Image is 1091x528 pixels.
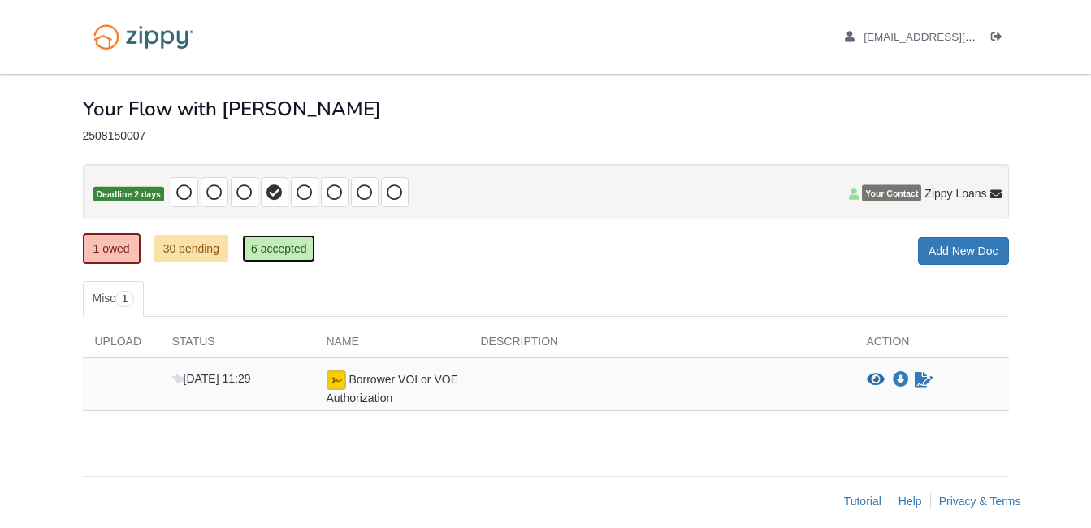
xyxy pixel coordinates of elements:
[913,370,934,390] a: Waiting for your co-borrower to e-sign
[844,495,881,508] a: Tutorial
[327,370,346,390] img: esign
[862,185,921,201] span: Your Contact
[327,373,458,405] span: Borrower VOI or VOE Authorization
[855,333,1009,357] div: Action
[154,235,228,262] a: 30 pending
[83,233,141,264] a: 1 owed
[924,185,986,201] span: Zippy Loans
[314,333,469,357] div: Name
[83,333,160,357] div: Upload
[172,372,251,385] span: [DATE] 11:29
[83,16,204,58] img: Logo
[845,31,1050,47] a: edit profile
[115,291,134,307] span: 1
[991,31,1009,47] a: Log out
[939,495,1021,508] a: Privacy & Terms
[242,235,316,262] a: 6 accepted
[893,374,909,387] a: Download Borrower VOI or VOE Authorization
[83,129,1009,143] div: 2508150007
[83,98,381,119] h1: Your Flow with [PERSON_NAME]
[83,281,144,317] a: Misc
[918,237,1009,265] a: Add New Doc
[93,187,164,202] span: Deadline 2 days
[898,495,922,508] a: Help
[469,333,855,357] div: Description
[864,31,1050,43] span: mariebarlow2941@gmail.com
[867,372,885,388] button: View Borrower VOI or VOE Authorization
[160,333,314,357] div: Status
